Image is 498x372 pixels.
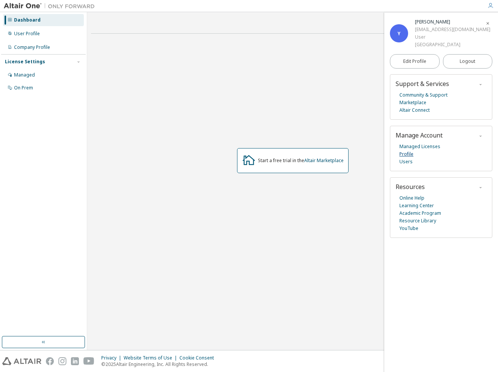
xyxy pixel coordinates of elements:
div: User [415,33,490,41]
div: Yua Ishigaki [415,18,490,26]
a: Academic Program [399,209,441,217]
span: Logout [460,58,475,65]
a: Users [399,158,413,166]
img: altair_logo.svg [2,357,41,365]
img: youtube.svg [83,357,94,365]
a: Altair Marketplace [304,157,344,164]
div: License Settings [5,59,45,65]
div: Cookie Consent [179,355,218,361]
a: Resource Library [399,217,436,225]
a: Learning Center [399,202,434,209]
span: Resources [396,183,425,191]
img: Altair One [4,2,99,10]
div: [EMAIL_ADDRESS][DOMAIN_NAME] [415,26,490,33]
img: linkedin.svg [71,357,79,365]
div: [GEOGRAPHIC_DATA] [415,41,490,48]
div: Company Profile [14,44,50,50]
a: YouTube [399,225,418,232]
span: Y [397,30,401,37]
a: Edit Profile [390,54,440,69]
span: Edit Profile [403,58,426,64]
a: Altair Connect [399,106,430,114]
div: Dashboard [14,17,41,23]
div: Privacy [101,355,124,361]
span: Support & Services [396,80,449,88]
a: Profile [399,150,413,158]
span: Manage Account [396,131,443,139]
img: instagram.svg [58,357,66,365]
a: Marketplace [399,99,426,106]
div: On Prem [14,85,33,91]
a: Community & Support [399,91,448,99]
button: Logout [443,54,493,69]
a: Online Help [399,194,424,202]
img: facebook.svg [46,357,54,365]
div: Start a free trial in the [258,158,344,164]
p: © 2025 Altair Engineering, Inc. All Rights Reserved. [101,361,218,367]
div: Managed [14,72,35,78]
a: Managed Licenses [399,143,440,150]
div: Website Terms of Use [124,355,179,361]
div: User Profile [14,31,40,37]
